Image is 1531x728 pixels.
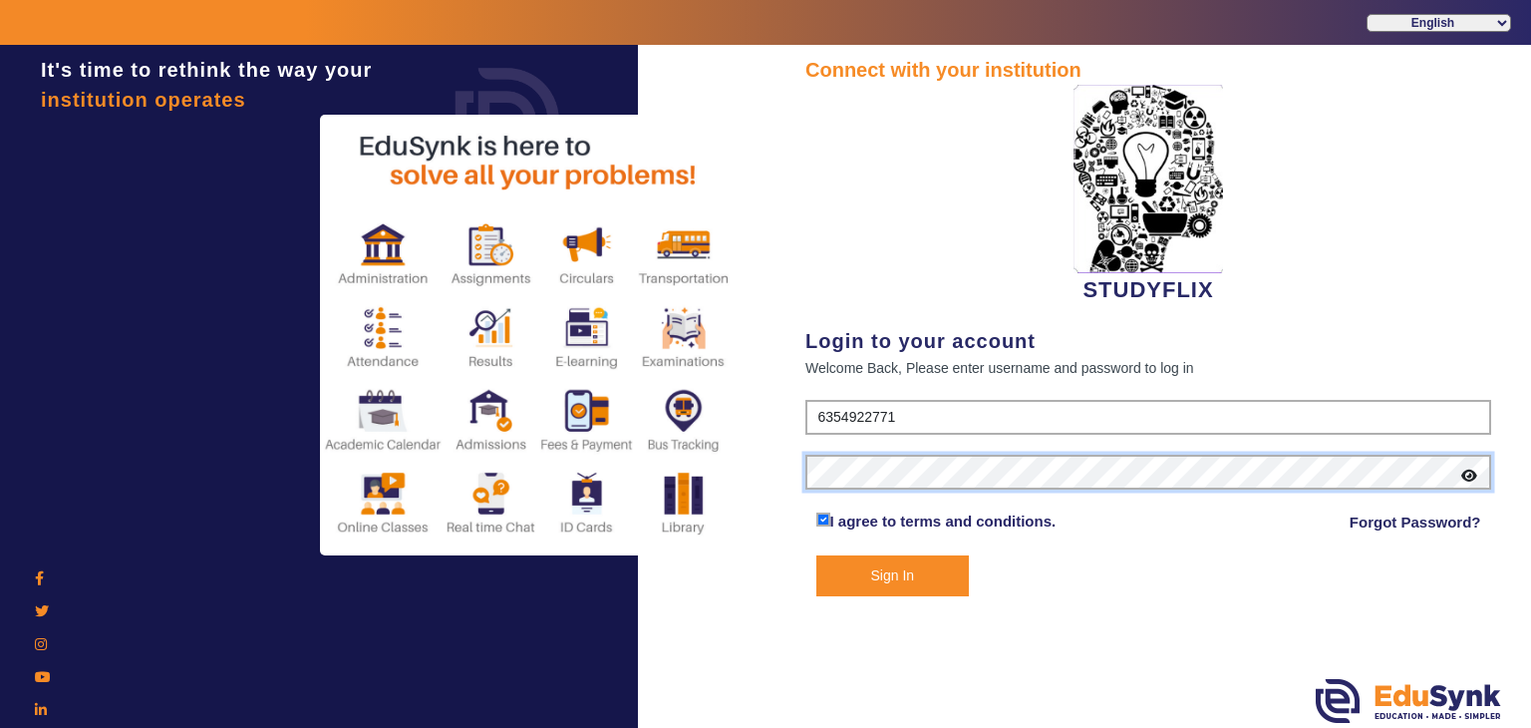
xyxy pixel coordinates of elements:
img: login2.png [320,115,739,555]
span: It's time to rethink the way your [41,59,372,81]
button: Sign In [816,555,970,596]
div: Welcome Back, Please enter username and password to log in [805,356,1491,380]
img: login.png [433,45,582,194]
img: 2da83ddf-6089-4dce-a9e2-416746467bdd [1073,85,1223,273]
div: STUDYFLIX [805,85,1491,306]
input: User Name [805,400,1491,436]
div: Connect with your institution [805,55,1491,85]
span: institution operates [41,89,246,111]
img: edusynk.png [1316,679,1501,723]
a: Forgot Password? [1350,511,1481,535]
a: I agree to terms and conditions. [830,513,1057,530]
div: Login to your account [805,326,1491,356]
